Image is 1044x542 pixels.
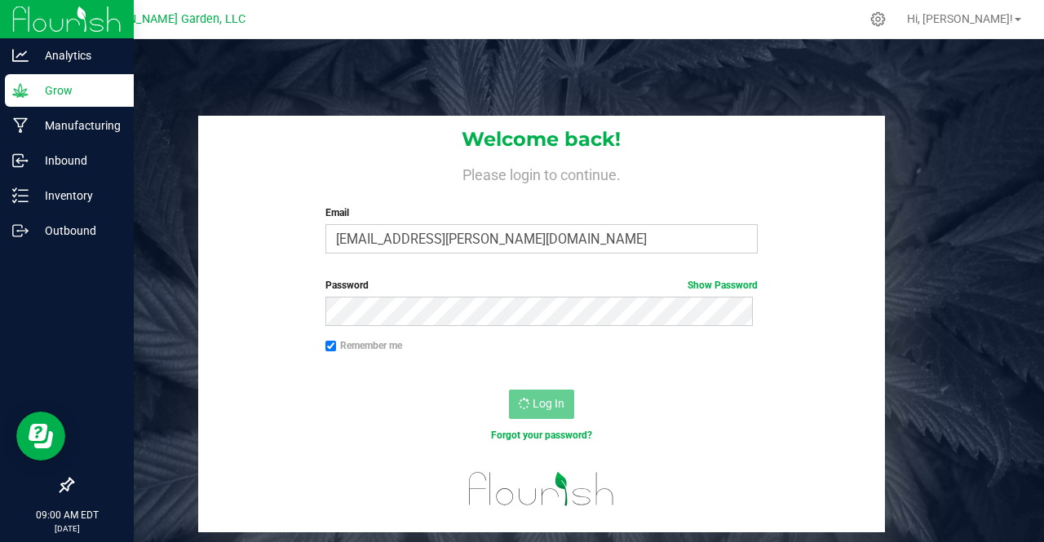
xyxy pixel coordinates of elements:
[12,117,29,134] inline-svg: Manufacturing
[12,47,29,64] inline-svg: Analytics
[456,460,627,518] img: flourish_logo.svg
[688,280,758,291] a: Show Password
[198,129,884,150] h1: Welcome back!
[7,508,126,522] p: 09:00 AM EDT
[491,430,592,441] a: Forgot your password?
[868,11,888,27] div: Manage settings
[12,187,29,204] inline-svg: Inventory
[12,223,29,239] inline-svg: Outbound
[509,390,574,419] button: Log In
[88,12,246,26] span: [PERSON_NAME] Garden, LLC
[29,116,126,135] p: Manufacturing
[29,81,126,100] p: Grow
[12,152,29,169] inline-svg: Inbound
[533,397,564,410] span: Log In
[907,12,1013,25] span: Hi, [PERSON_NAME]!
[7,522,126,535] p: [DATE]
[16,412,65,460] iframe: Resource center
[325,280,369,291] span: Password
[198,163,884,183] h4: Please login to continue.
[29,186,126,205] p: Inventory
[325,341,337,352] input: Remember me
[29,221,126,240] p: Outbound
[325,338,402,353] label: Remember me
[29,46,126,65] p: Analytics
[12,82,29,99] inline-svg: Grow
[325,205,759,220] label: Email
[29,151,126,170] p: Inbound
